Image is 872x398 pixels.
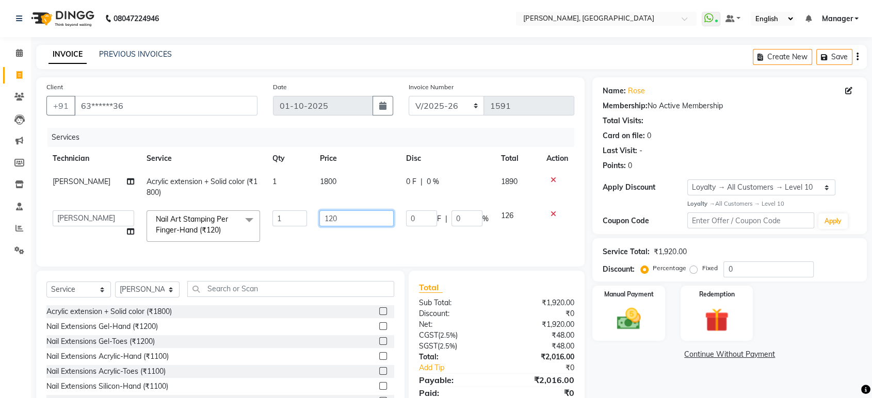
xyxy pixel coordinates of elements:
[156,214,228,235] span: Nail Art Stamping Per Finger-Hand (₹120)
[753,49,812,65] button: Create New
[411,330,497,341] div: ( )
[74,96,257,115] input: Search by Name/Mobile/Email/Code
[46,336,155,347] div: Nail Extensions Gel-Toes (₹1200)
[419,282,443,293] span: Total
[46,366,166,377] div: Nail Extensions Acrylic-Toes (₹1100)
[497,308,583,319] div: ₹0
[406,176,416,187] span: 0 F
[687,212,814,228] input: Enter Offer / Coupon Code
[501,177,518,186] span: 1890
[46,147,140,170] th: Technician
[440,342,455,350] span: 2.5%
[187,281,394,297] input: Search or Scan
[411,362,511,373] a: Add Tip
[603,215,687,226] div: Coupon Code
[266,147,313,170] th: Qty
[495,147,540,170] th: Total
[46,351,169,362] div: Nail Extensions Acrylic-Hand (₹1100)
[687,200,857,208] div: All Customers → Level 10
[639,145,642,156] div: -
[114,4,159,33] b: 08047224946
[497,319,583,330] div: ₹1,920.00
[46,321,158,332] div: Nail Extensions Gel-Hand (₹1200)
[411,308,497,319] div: Discount:
[26,4,97,33] img: logo
[702,263,717,273] label: Fixed
[411,319,497,330] div: Net:
[147,177,257,197] span: Acrylic extension + Solid color (₹1800)
[603,182,687,193] div: Apply Discount
[604,290,654,299] label: Manual Payment
[445,213,447,224] span: |
[221,225,225,235] a: x
[653,263,686,273] label: Percentage
[540,147,574,170] th: Action
[427,176,439,187] span: 0 %
[699,290,734,299] label: Redemption
[411,374,497,386] div: Payable:
[609,305,648,333] img: _cash.svg
[628,160,632,171] div: 0
[603,115,643,126] div: Total Visits:
[46,381,168,392] div: Nail Extensions Silicon-Hand (₹1100)
[816,49,852,65] button: Save
[46,96,75,115] button: +91
[273,82,287,92] label: Date
[99,49,172,59] a: PREVIOUS INVOICES
[46,306,172,317] div: Acrylic extension + Solid color (₹1800)
[46,82,63,92] label: Client
[647,130,651,141] div: 0
[603,101,648,111] div: Membership:
[654,246,686,257] div: ₹1,920.00
[272,177,277,186] span: 1
[603,101,857,111] div: No Active Membership
[421,176,423,187] span: |
[53,177,110,186] span: [PERSON_NAME]
[419,341,438,351] span: SGST
[628,86,645,96] a: Rose
[511,362,582,373] div: ₹0
[140,147,266,170] th: Service
[419,330,438,340] span: CGST
[409,82,454,92] label: Invoice Number
[437,213,441,224] span: F
[497,297,583,308] div: ₹1,920.00
[49,45,87,64] a: INVOICE
[411,352,497,362] div: Total:
[482,213,489,224] span: %
[501,211,513,220] span: 126
[400,147,495,170] th: Disc
[603,130,645,141] div: Card on file:
[687,200,715,207] strong: Loyalty →
[497,341,583,352] div: ₹48.00
[411,341,497,352] div: ( )
[497,330,583,341] div: ₹48.00
[603,86,626,96] div: Name:
[697,305,736,335] img: _gift.svg
[47,128,582,147] div: Services
[603,264,635,275] div: Discount:
[319,177,336,186] span: 1800
[440,331,456,339] span: 2.5%
[497,374,583,386] div: ₹2,016.00
[603,145,637,156] div: Last Visit:
[821,13,852,24] span: Manager
[818,213,848,229] button: Apply
[313,147,400,170] th: Price
[497,352,583,362] div: ₹2,016.00
[603,246,650,257] div: Service Total:
[411,297,497,308] div: Sub Total:
[603,160,626,171] div: Points:
[594,349,865,360] a: Continue Without Payment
